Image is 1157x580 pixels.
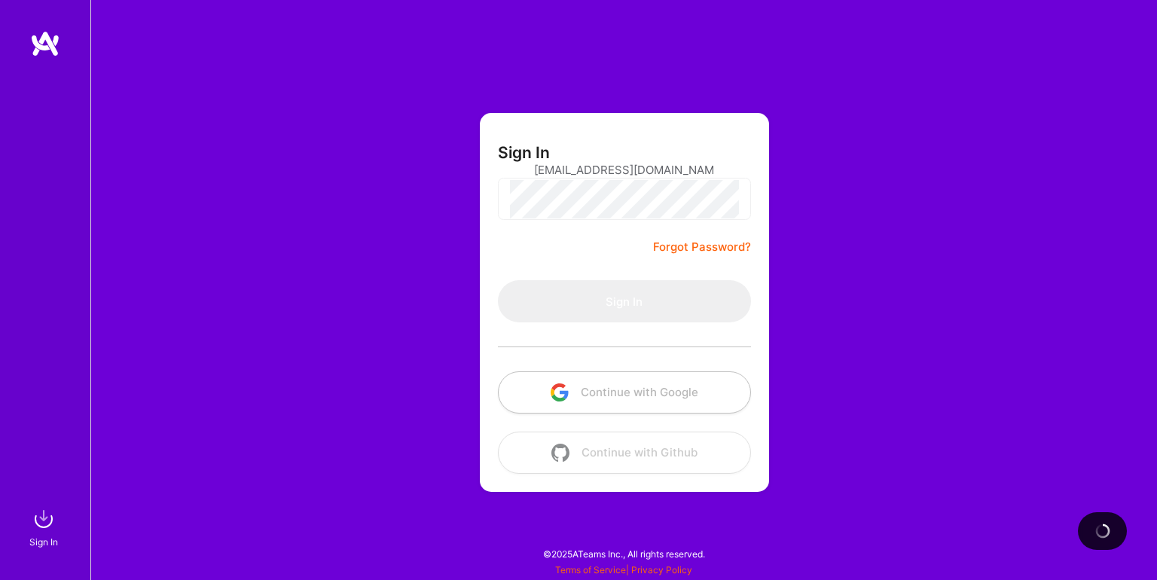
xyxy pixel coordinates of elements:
[1092,521,1112,541] img: loading
[498,432,751,474] button: Continue with Github
[498,143,550,162] h3: Sign In
[29,534,58,550] div: Sign In
[498,280,751,322] button: Sign In
[32,504,59,550] a: sign inSign In
[551,444,569,462] img: icon
[534,151,715,189] input: Email...
[29,504,59,534] img: sign in
[498,371,751,414] button: Continue with Google
[30,30,60,57] img: logo
[631,564,692,575] a: Privacy Policy
[551,383,569,401] img: icon
[555,564,692,575] span: |
[90,535,1157,572] div: © 2025 ATeams Inc., All rights reserved.
[555,564,626,575] a: Terms of Service
[653,238,751,256] a: Forgot Password?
